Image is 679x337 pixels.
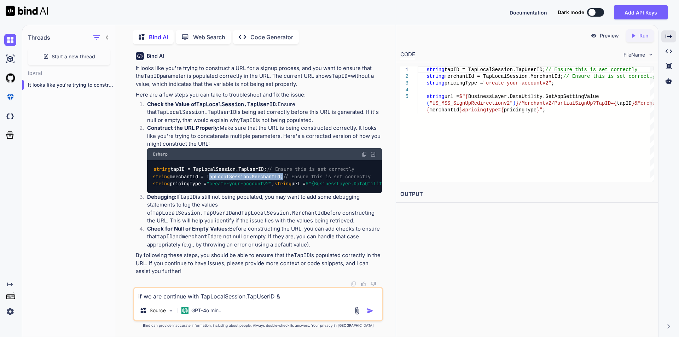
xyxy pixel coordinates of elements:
[429,107,459,113] span: merchantId
[361,151,367,157] img: copy
[207,180,272,187] span: "create-your-accountv2"
[426,107,429,113] span: {
[563,74,655,79] span: // Ensure this is set correctly
[400,73,408,80] div: 2
[614,5,668,19] button: Add API Keys
[600,32,619,39] p: Preview
[149,33,168,41] p: Bind AI
[623,51,645,58] span: FileName
[147,225,229,232] strong: Check for Null or Empty Values:
[311,180,526,187] span: {BusinessLayer.DataUtility.GetAppSettingValue( )}
[361,281,366,287] img: like
[400,80,408,87] div: 3
[133,323,383,328] p: Bind can provide inaccurate information, including about people. Always double-check its answers....
[353,307,361,315] img: attachment
[147,193,382,225] p: If is still not being populated, you may want to add some debugging statements to log the values ...
[134,288,382,301] textarea: if we are continue with TapLocalSession.TapUserID &
[147,124,382,148] p: Make sure that the URL is being constructed correctly. It looks like you're trying to concatenate...
[4,34,16,46] img: chat
[144,72,160,80] code: TapID
[483,80,551,86] span: "create-your-accountv2"
[459,94,468,99] span: $"{
[510,9,547,16] button: Documentation
[147,101,278,108] strong: Check the Value of :
[28,81,116,88] p: It looks like you're trying to construct...
[153,180,170,187] span: string
[542,107,545,113] span: ;
[648,52,654,58] img: chevron down
[52,53,95,60] span: Start a new thread
[182,233,214,240] code: merchantId
[193,33,225,41] p: Web Search
[426,67,444,72] span: string
[4,53,16,65] img: ai-studio
[426,94,444,99] span: string
[4,306,16,318] img: settings
[136,91,382,99] p: Here are a few steps you can take to troubleshoot and fix the issue:
[147,52,164,59] h6: Bind AI
[4,110,16,122] img: darkCloudIdeIcon
[168,308,174,314] img: Pick Models
[516,100,617,106] span: }/Merchantv2/PartialSignUp?TapID={
[400,51,415,59] div: CODE
[136,64,382,88] p: It looks like you're trying to construct a URL for a signup process, and you want to ensure that ...
[152,209,232,216] code: TapLocalSession.TapUserID
[4,91,16,103] img: premium
[426,100,429,106] span: (
[617,100,632,106] span: tapID
[153,151,168,157] span: Csharp
[6,6,48,16] img: Bind AI
[147,100,382,124] p: Ensure that is being set correctly before this URL is generated. If it's null or empty, that woul...
[147,124,220,131] strong: Construct the URL Properly:
[4,72,16,84] img: githubLight
[591,33,597,39] img: preview
[332,72,351,80] code: TapID=
[283,173,371,180] span: // Ensure this is set correctly
[459,107,504,113] span: }&pricingType={
[513,100,516,106] span: )
[558,9,584,16] span: Dark mode
[250,33,293,41] p: Code Generator
[351,281,356,287] img: copy
[153,166,170,173] span: string
[632,100,670,106] span: }&MerchantId=
[400,87,408,93] div: 4
[545,67,637,72] span: // Ensure this is set correctly
[504,107,536,113] span: pricingType
[444,74,563,79] span: merchantId = TapLocalSession.MerchantId;
[157,233,173,240] code: tapID
[444,94,459,99] span: url =
[426,80,444,86] span: string
[191,307,221,314] p: GPT-4o min..
[429,100,512,106] span: "US_MSS_SignUpRedirectionv2"
[367,307,374,314] img: icon
[396,186,658,203] h2: OUTPUT
[510,10,547,16] span: Documentation
[370,151,376,157] img: Open in Browser
[536,107,542,113] span: }"
[22,71,116,76] h2: [DATE]
[267,166,354,173] span: // Ensure this is set correctly
[28,33,50,42] h1: Threads
[196,101,276,108] code: TapLocalSession.TapUserID
[147,225,382,249] p: Before constructing the URL, you can add checks to ensure that and are not null or empty. If they...
[136,251,382,275] p: By following these steps, you should be able to ensure that the is populated correctly in the URL...
[180,193,196,201] code: tapID
[181,307,188,314] img: GPT-4o mini
[444,67,545,72] span: tapID = TapLocalSession.TapUserID;
[371,281,376,287] img: dislike
[444,80,483,86] span: pricingType =
[294,252,310,259] code: TapID
[400,93,408,100] div: 5
[400,66,408,73] div: 1
[468,94,599,99] span: BusinessLayer.DataUtility.GetAppSettingValue
[157,109,236,116] code: TapLocalSession.TapUserID
[153,173,170,180] span: string
[639,32,648,39] p: Run
[147,193,176,200] strong: Debugging:
[426,74,444,79] span: string
[241,209,324,216] code: TapLocalSession.MerchantId
[551,80,554,86] span: ;
[150,307,166,314] p: Source
[240,117,256,124] code: TapID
